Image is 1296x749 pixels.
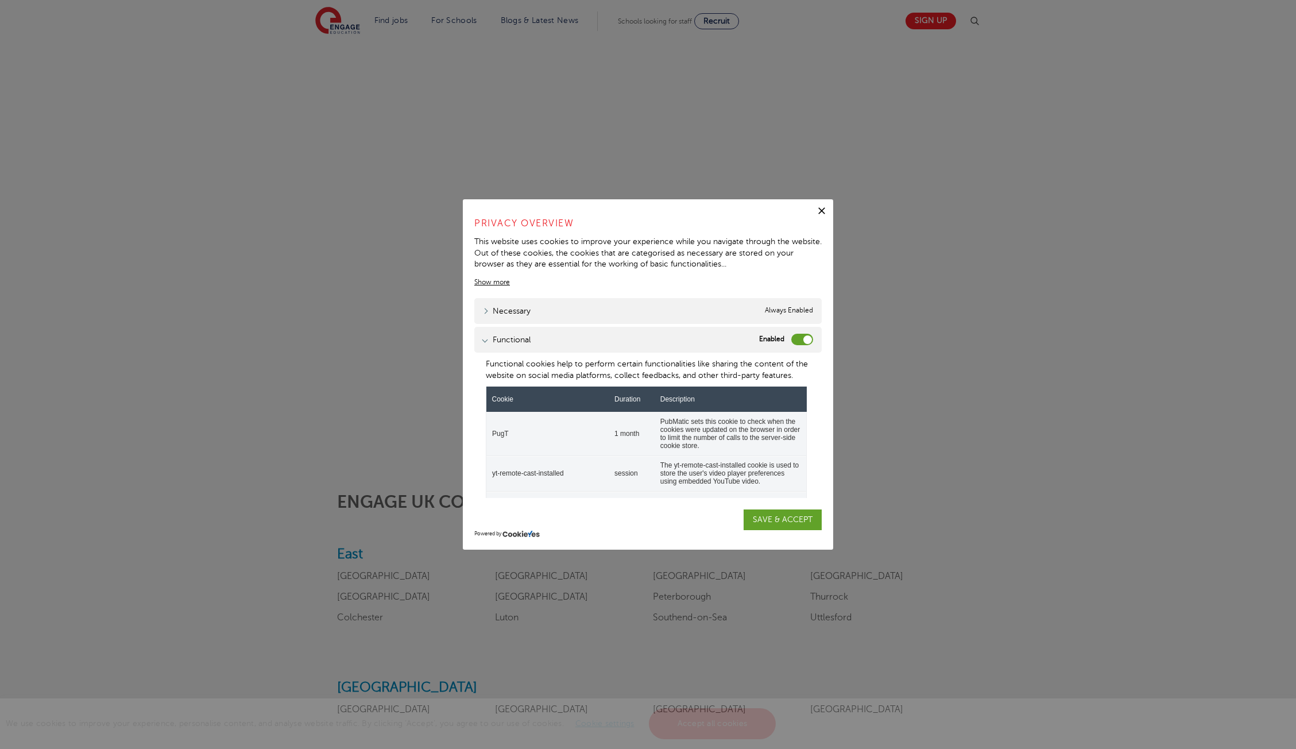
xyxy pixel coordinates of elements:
td: yt-remote-connected-devices [486,491,609,527]
th: Cookie [486,387,609,412]
td: never [609,491,655,527]
span: We use cookies to improve your experience, personalise content, and analyse website traffic. By c... [6,719,779,728]
td: The yt-remote-cast-installed cookie is used to store the user's video player preferences using em... [655,455,807,491]
a: Accept all cookies [649,708,776,739]
a: SAVE & ACCEPT [744,509,822,530]
td: PugT [486,412,609,455]
a: Functional [483,334,531,346]
th: Description [655,387,807,412]
a: Necessary [483,305,531,317]
h4: Privacy Overview [474,217,822,230]
img: CookieYes Logo [502,530,540,538]
span: Always Enabled [765,305,813,317]
a: Cookie settings [575,719,635,728]
div: Powered by [474,530,822,538]
td: yt-remote-cast-installed [486,455,609,491]
td: session [609,455,655,491]
a: Show more [474,277,510,287]
td: YouTube sets this cookie to store the user's video preferences using embedded YouTube videos. [655,491,807,527]
div: This website uses cookies to improve your experience while you navigate through the website. Out ... [474,236,822,270]
th: Duration [609,387,655,412]
td: PubMatic sets this cookie to check when the cookies were updated on the browser in order to limit... [655,412,807,455]
td: 1 month [609,412,655,455]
